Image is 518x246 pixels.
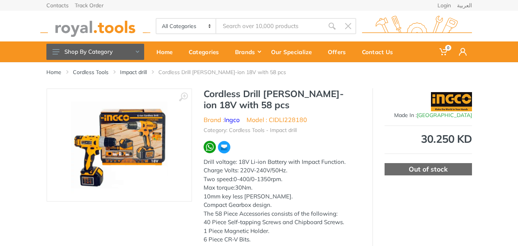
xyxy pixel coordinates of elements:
[151,41,183,62] a: Home
[322,44,357,60] div: Offers
[417,112,472,119] span: [GEOGRAPHIC_DATA]
[362,16,472,37] img: royal.tools Logo
[40,16,150,37] img: royal.tools Logo
[120,68,147,76] a: Impact drill
[437,3,451,8] a: Login
[204,126,297,134] li: Category: Cordless Tools - Impact drill
[204,88,361,111] h1: Cordless Drill [PERSON_NAME]-ion 18V with 58 pcs
[385,163,472,175] div: Out of stock
[46,44,144,60] button: Shop By Category
[322,41,357,62] a: Offers
[445,45,451,51] span: 0
[151,44,183,60] div: Home
[434,41,454,62] a: 0
[46,68,61,76] a: Home
[357,44,404,60] div: Contact Us
[71,97,168,193] img: Royal Tools - Cordless Drill Li-ion 18V with 58 pcs
[266,41,322,62] a: Our Specialize
[247,115,307,124] li: Model : CIDLI228180
[75,3,104,8] a: Track Order
[73,68,109,76] a: Cordless Tools
[204,141,216,153] img: wa.webp
[156,19,217,33] select: Category
[216,18,324,34] input: Site search
[183,41,230,62] a: Categories
[46,68,472,76] nav: breadcrumb
[224,116,240,124] a: Ingco
[357,41,404,62] a: Contact Us
[230,44,266,60] div: Brands
[158,68,298,76] li: Cordless Drill [PERSON_NAME]-ion 18V with 58 pcs
[457,3,472,8] a: العربية
[46,3,69,8] a: Contacts
[431,92,472,111] img: Ingco
[204,115,240,124] li: Brand :
[385,134,472,144] div: 30.250 KD
[217,140,231,154] img: ma.webp
[183,44,230,60] div: Categories
[266,44,322,60] div: Our Specialize
[385,111,472,119] div: Made In :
